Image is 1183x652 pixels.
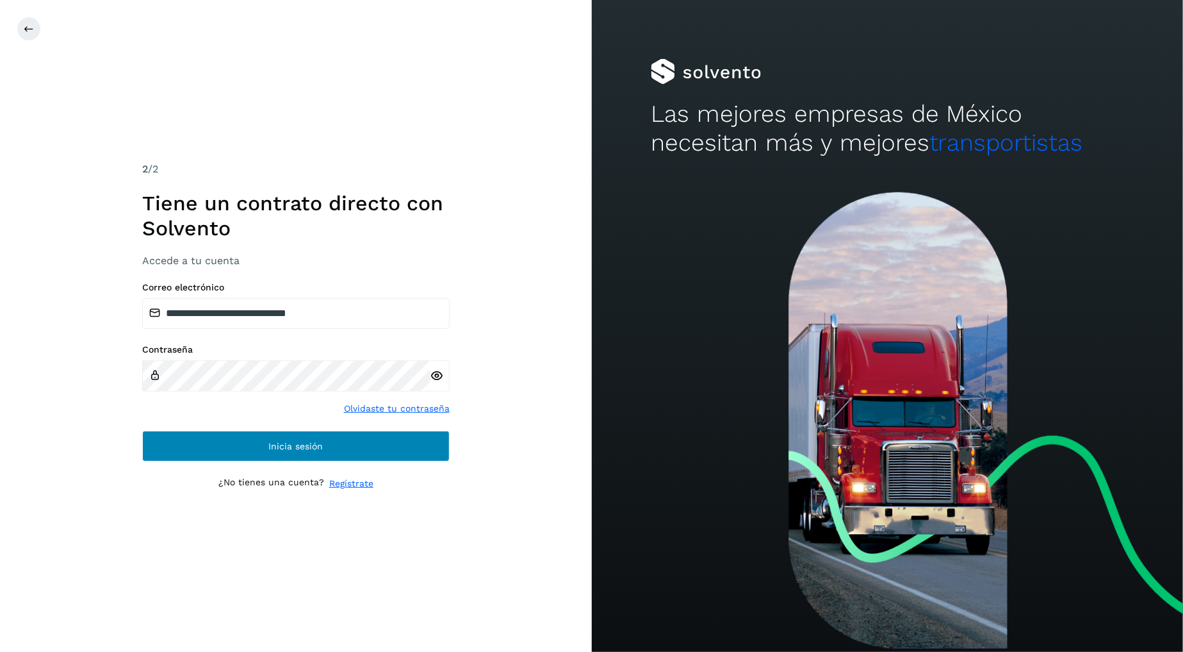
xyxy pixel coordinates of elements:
[651,100,1124,157] h2: Las mejores empresas de México necesitan más y mejores
[929,129,1083,156] span: transportistas
[142,163,148,175] span: 2
[218,477,324,490] p: ¿No tienes una cuenta?
[142,191,450,240] h1: Tiene un contrato directo con Solvento
[142,431,450,462] button: Inicia sesión
[142,282,450,293] label: Correo electrónico
[142,162,450,177] div: /2
[329,477,373,490] a: Regístrate
[268,442,323,451] span: Inicia sesión
[344,402,450,415] a: Olvidaste tu contraseña
[142,344,450,355] label: Contraseña
[142,255,450,267] h3: Accede a tu cuenta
